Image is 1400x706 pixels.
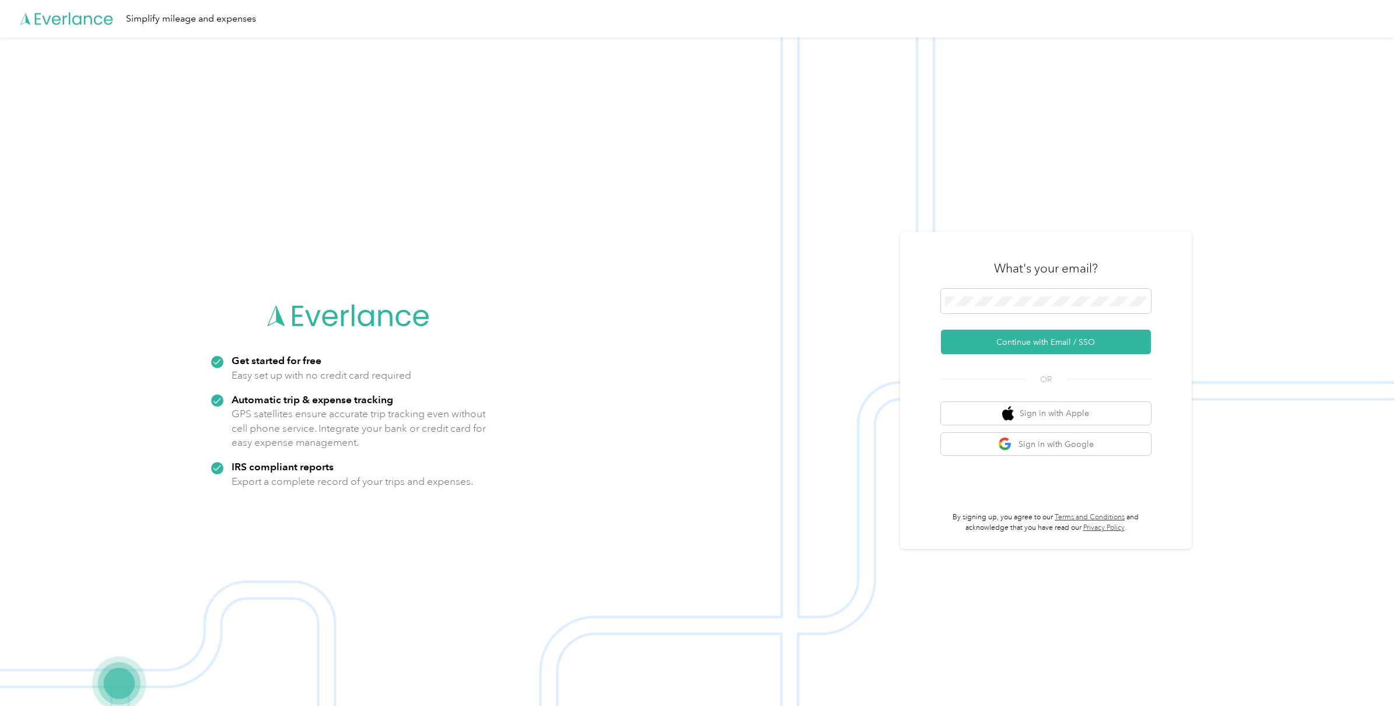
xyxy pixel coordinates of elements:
button: apple logoSign in with Apple [941,402,1151,425]
button: google logoSign in with Google [941,433,1151,456]
iframe: Everlance-gr Chat Button Frame [1335,641,1400,706]
span: OR [1025,373,1066,386]
img: google logo [998,437,1013,452]
p: Export a complete record of your trips and expenses. [232,474,473,489]
p: Easy set up with no credit card required [232,368,411,383]
strong: IRS compliant reports [232,460,334,473]
a: Terms and Conditions [1055,513,1125,522]
p: GPS satellites ensure accurate trip tracking even without cell phone service. Integrate your bank... [232,407,487,450]
a: Privacy Policy [1083,523,1125,532]
strong: Get started for free [232,354,321,366]
button: Continue with Email / SSO [941,330,1151,354]
strong: Automatic trip & expense tracking [232,393,393,406]
img: apple logo [1002,406,1014,421]
p: By signing up, you agree to our and acknowledge that you have read our . [941,512,1151,533]
h3: What's your email? [994,260,1098,277]
div: Simplify mileage and expenses [126,12,256,26]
